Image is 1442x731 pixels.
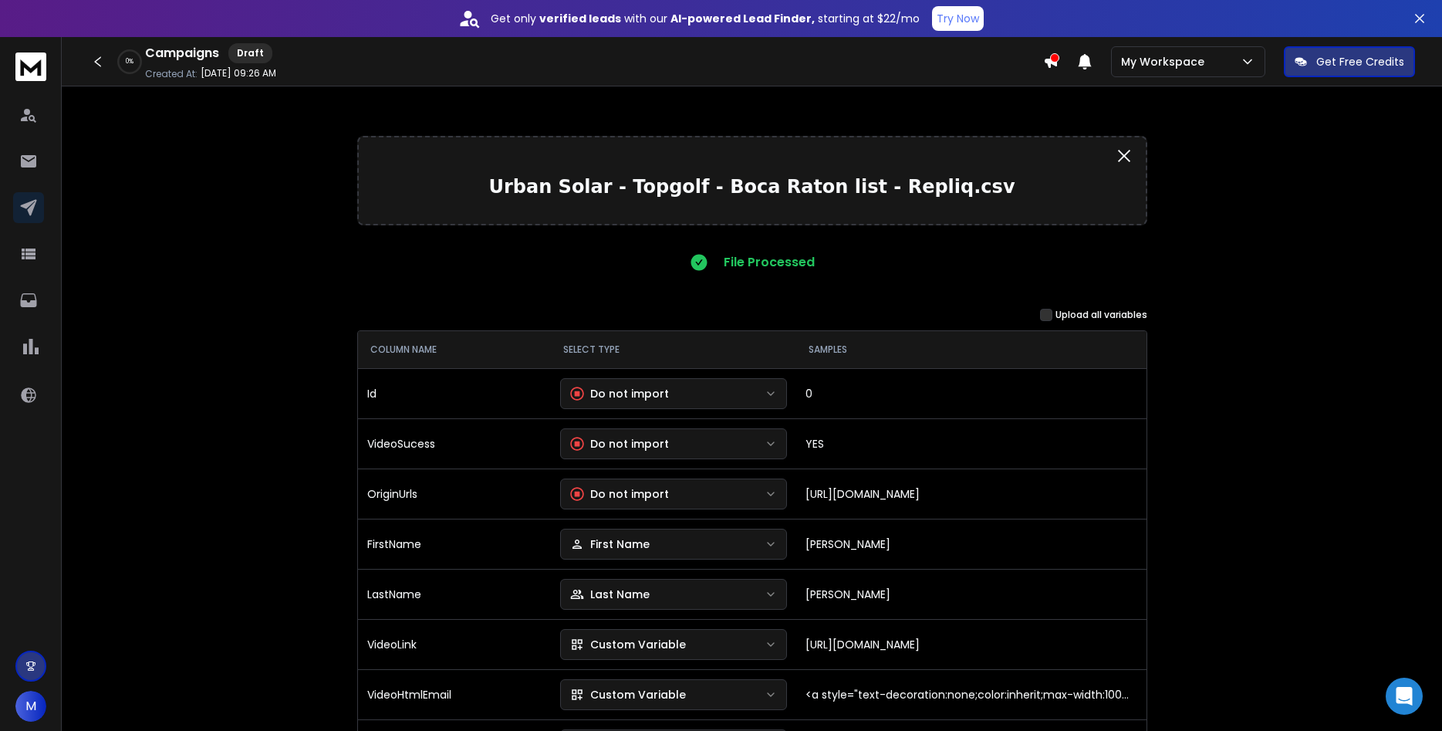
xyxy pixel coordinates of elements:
button: Get Free Credits [1284,46,1415,77]
p: Get only with our starting at $22/mo [491,11,920,26]
td: OriginUrls [358,469,552,519]
td: VideoHtmlEmail [358,669,552,719]
p: Urban Solar - Topgolf - Boca Raton list - Repliq.csv [371,174,1133,199]
p: Get Free Credits [1316,54,1404,69]
td: VideoLink [358,619,552,669]
button: Try Now [932,6,984,31]
p: [DATE] 09:26 AM [201,67,276,80]
strong: AI-powered Lead Finder, [670,11,815,26]
button: M [15,691,46,722]
div: Do not import [570,486,669,502]
div: Last Name [570,587,650,602]
img: logo [15,52,46,81]
div: First Name [570,536,650,552]
div: Draft [228,43,272,63]
td: [URL][DOMAIN_NAME] [796,469,1147,519]
div: Do not import [570,386,669,401]
td: YES [796,418,1147,469]
p: Created At: [145,68,198,80]
td: [URL][DOMAIN_NAME] [796,619,1147,669]
div: Do not import [570,436,669,452]
p: Try Now [937,11,979,26]
th: COLUMN NAME [358,331,552,368]
p: My Workspace [1121,54,1211,69]
td: [PERSON_NAME] [796,569,1147,619]
label: Upload all variables [1055,309,1147,321]
p: File Processed [724,253,815,272]
td: [PERSON_NAME] [796,519,1147,569]
td: FirstName [358,519,552,569]
td: Id [358,368,552,418]
div: Custom Variable [570,637,686,652]
th: SELECT TYPE [551,331,796,368]
td: <a style="text-decoration:none;color:inherit;max-width:100%;" href="[URL][DOMAIN_NAME]"><div styl... [796,669,1147,719]
p: 0 % [126,57,133,66]
div: Custom Variable [570,687,686,702]
th: SAMPLES [796,331,1147,368]
div: Open Intercom Messenger [1386,678,1423,715]
h1: Campaigns [145,44,219,63]
td: VideoSucess [358,418,552,469]
td: LastName [358,569,552,619]
td: 0 [796,368,1147,418]
strong: verified leads [539,11,621,26]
